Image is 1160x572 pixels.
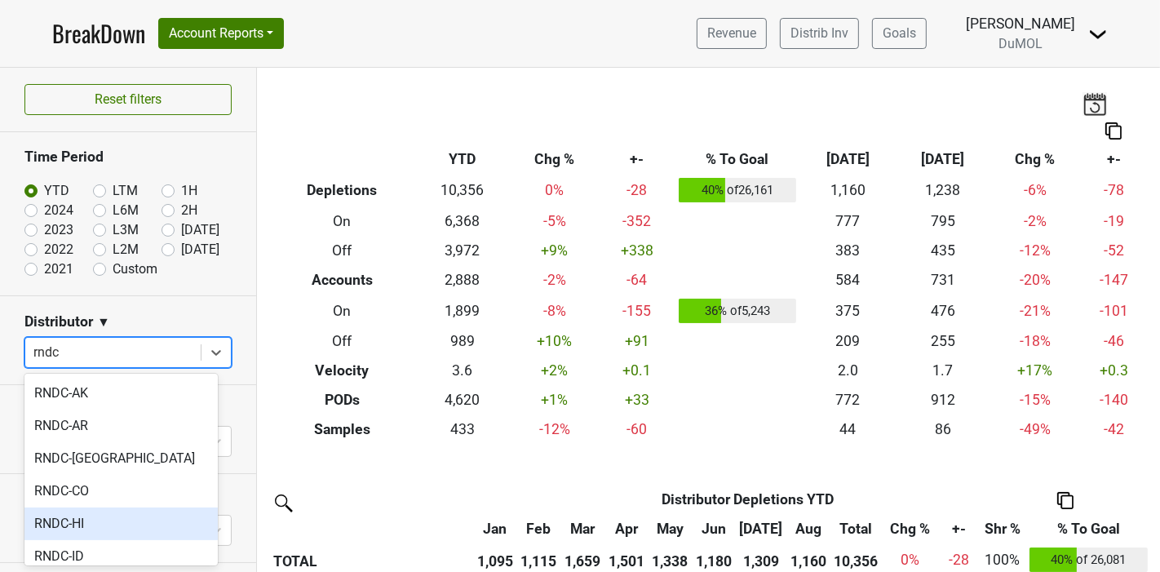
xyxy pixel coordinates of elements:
th: YTD [414,145,510,175]
th: Samples [269,415,414,444]
th: +- [1080,145,1148,175]
td: 0 % [510,175,599,207]
img: last_updated_date [1083,92,1107,115]
td: -352 [599,206,675,236]
td: -101 [1080,295,1148,327]
img: filter [269,489,295,515]
th: Chg %: activate to sort column ascending [882,514,938,543]
td: -6 % [990,175,1079,207]
label: L6M [113,201,139,220]
img: Copy to clipboard [1057,492,1074,509]
th: [DATE] [896,145,991,175]
th: +-: activate to sort column ascending [938,514,979,543]
td: 4,620 [414,385,510,415]
td: -15 % [990,385,1079,415]
span: -28 [949,552,969,568]
td: -12 % [990,236,1079,265]
td: 777 [800,206,896,236]
td: -2 % [990,206,1079,236]
img: Dropdown Menu [1088,24,1108,44]
td: 1.7 [896,357,991,386]
td: 44 [800,415,896,444]
td: +91 [599,327,675,357]
td: 6,368 [414,206,510,236]
td: +17 % [990,357,1079,386]
td: +33 [599,385,675,415]
td: 2,888 [414,265,510,295]
a: Revenue [697,18,767,49]
td: +10 % [510,327,599,357]
th: Aug: activate to sort column ascending [786,514,830,543]
td: 772 [800,385,896,415]
td: -147 [1080,265,1148,295]
label: LTM [113,181,138,201]
a: Goals [872,18,927,49]
td: 912 [896,385,991,415]
div: RNDC-AK [24,377,218,410]
th: +- [599,145,675,175]
td: -20 % [990,265,1079,295]
th: Shr %: activate to sort column ascending [979,514,1026,543]
span: 0% [901,552,919,568]
td: 1,160 [800,175,896,207]
td: +0.1 [599,357,675,386]
span: ▼ [97,313,110,332]
label: [DATE] [181,240,219,259]
th: Jun: activate to sort column ascending [692,514,736,543]
div: RNDC-CO [24,475,218,508]
td: 209 [800,327,896,357]
th: On [269,295,414,327]
td: -28 [599,175,675,207]
td: 255 [896,327,991,357]
td: 731 [896,265,991,295]
label: 2022 [44,240,73,259]
td: -60 [599,415,675,444]
label: 1H [181,181,197,201]
td: 433 [414,415,510,444]
td: 476 [896,295,991,327]
span: DuMOL [998,36,1043,51]
td: -18 % [990,327,1079,357]
label: 2H [181,201,197,220]
label: L3M [113,220,139,240]
td: -64 [599,265,675,295]
div: RNDC-[GEOGRAPHIC_DATA] [24,442,218,475]
th: May: activate to sort column ascending [648,514,692,543]
th: % To Goal [675,145,800,175]
a: BreakDown [52,16,145,51]
td: -5 % [510,206,599,236]
td: 3,972 [414,236,510,265]
div: RNDC-HI [24,508,218,540]
td: -155 [599,295,675,327]
td: +0.3 [1080,357,1148,386]
td: -8 % [510,295,599,327]
th: &nbsp;: activate to sort column ascending [269,514,473,543]
td: +338 [599,236,675,265]
td: -78 [1080,175,1148,207]
h3: Time Period [24,149,232,166]
button: Reset filters [24,84,232,115]
th: Off [269,327,414,357]
th: Jul: activate to sort column ascending [736,514,787,543]
th: Off [269,236,414,265]
th: % To Goal: activate to sort column ascending [1026,514,1152,543]
h3: Distributor [24,313,93,330]
td: 383 [800,236,896,265]
label: 2023 [44,220,73,240]
td: 86 [896,415,991,444]
td: +9 % [510,236,599,265]
div: RNDC-AR [24,410,218,442]
label: 2021 [44,259,73,279]
a: Distrib Inv [780,18,859,49]
th: PODs [269,385,414,415]
td: 10,356 [414,175,510,207]
label: YTD [44,181,69,201]
td: -140 [1080,385,1148,415]
td: 3.6 [414,357,510,386]
td: -46 [1080,327,1148,357]
th: Mar: activate to sort column ascending [560,514,604,543]
th: [DATE] [800,145,896,175]
td: -19 [1080,206,1148,236]
td: 435 [896,236,991,265]
th: Jan: activate to sort column ascending [473,514,517,543]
